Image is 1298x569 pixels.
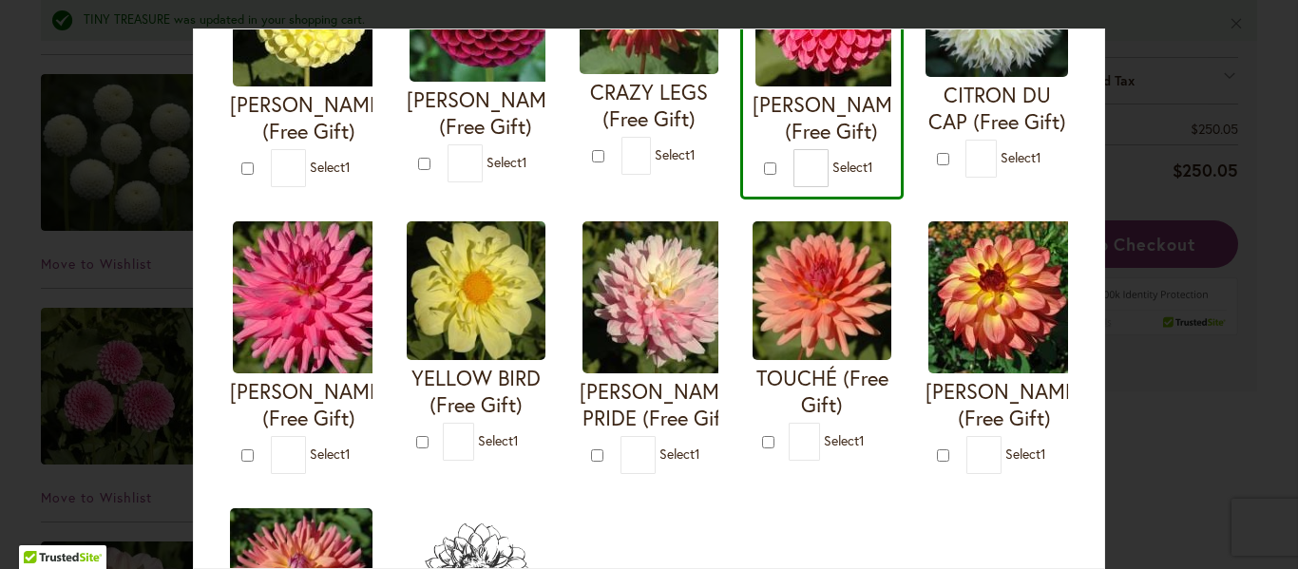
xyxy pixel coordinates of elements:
[407,365,545,418] h4: YELLOW BIRD (Free Gift)
[832,158,873,176] span: Select
[407,86,564,140] h4: [PERSON_NAME] (Free Gift)
[695,445,700,463] span: 1
[345,445,351,463] span: 1
[926,378,1083,431] h4: [PERSON_NAME] (Free Gift)
[478,431,519,449] span: Select
[753,91,910,144] h4: [PERSON_NAME] (Free Gift)
[230,91,388,144] h4: [PERSON_NAME] (Free Gift)
[345,158,351,176] span: 1
[233,221,385,373] img: HERBERT SMITH (Free Gift)
[513,431,519,449] span: 1
[859,431,865,449] span: 1
[582,221,735,373] img: CHILSON'S PRIDE (Free Gift)
[659,445,700,463] span: Select
[14,502,67,555] iframe: Launch Accessibility Center
[580,378,737,431] h4: [PERSON_NAME] PRIDE (Free Gift)
[310,158,351,176] span: Select
[580,79,718,132] h4: CRAZY LEGS (Free Gift)
[753,221,891,360] img: TOUCHÉ (Free Gift)
[868,158,873,176] span: 1
[522,153,527,171] span: 1
[487,153,527,171] span: Select
[1036,148,1041,166] span: 1
[230,378,388,431] h4: [PERSON_NAME] (Free Gift)
[1040,445,1046,463] span: 1
[1001,148,1041,166] span: Select
[690,144,696,162] span: 1
[753,365,891,418] h4: TOUCHÉ (Free Gift)
[824,431,865,449] span: Select
[1005,445,1046,463] span: Select
[655,144,696,162] span: Select
[928,221,1080,373] img: MAI TAI (Free Gift)
[926,82,1068,135] h4: CITRON DU CAP (Free Gift)
[407,221,545,360] img: YELLOW BIRD (Free Gift)
[310,445,351,463] span: Select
